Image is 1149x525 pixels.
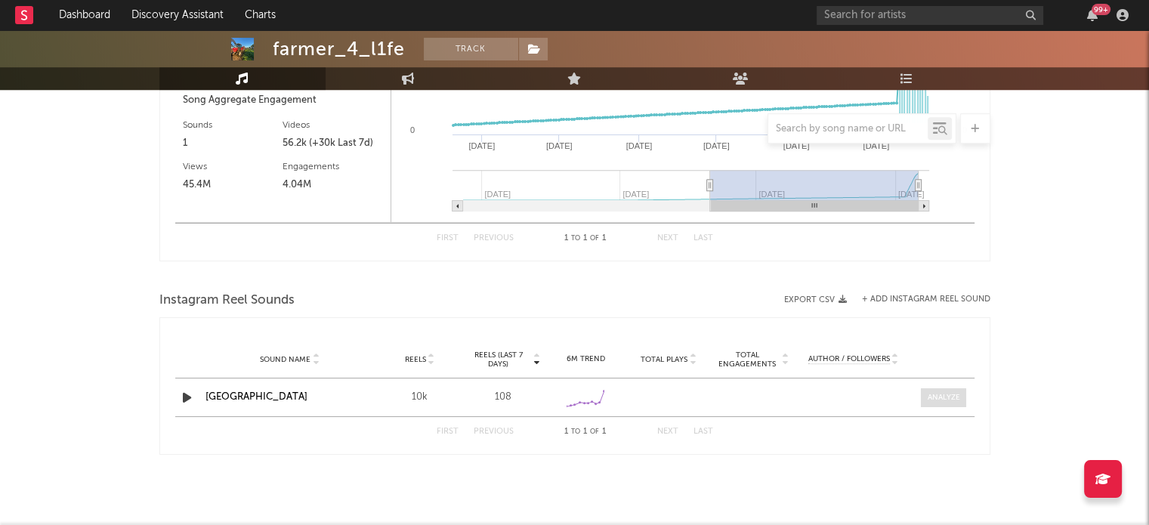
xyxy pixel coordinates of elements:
div: 1 1 1 [544,230,627,248]
span: of [590,428,599,435]
text: [DATE] [545,141,572,150]
div: 6M Trend [548,354,624,365]
text: [DATE] [783,141,809,150]
button: Next [657,234,678,242]
a: [GEOGRAPHIC_DATA] [205,392,307,402]
button: First [437,234,459,242]
div: 1 1 1 [544,423,627,441]
button: + Add Instagram Reel Sound [862,295,990,304]
button: Last [693,234,713,242]
button: First [437,428,459,436]
div: + Add Instagram Reel Sound [847,295,990,304]
text: [DATE] [863,141,889,150]
div: Song Aggregate Engagement [183,91,383,110]
text: [DATE] [703,141,729,150]
button: 99+ [1087,9,1098,21]
button: Next [657,428,678,436]
span: Author / Followers [808,354,890,364]
div: farmer_4_l1fe [273,38,405,60]
button: Track [424,38,518,60]
span: of [590,235,599,242]
span: Total Plays [641,355,687,364]
div: 10k [382,390,458,405]
text: [DATE] [468,141,495,150]
text: [DATE] [625,141,652,150]
span: Instagram Reel Sounds [159,292,295,310]
span: Reels (last 7 days) [465,351,532,369]
button: Previous [474,428,514,436]
button: Last [693,428,713,436]
input: Search for artists [817,6,1043,25]
span: Total Engagements [714,351,780,369]
input: Search by song name or URL [768,123,928,135]
div: Views [183,158,283,176]
button: Previous [474,234,514,242]
div: 4.04M [283,176,383,194]
div: Engagements [283,158,383,176]
span: to [571,428,580,435]
span: to [571,235,580,242]
div: 108 [465,390,541,405]
div: 45.4M [183,176,283,194]
span: Reels [405,355,426,364]
span: Sound Name [260,355,310,364]
button: Export CSV [784,295,847,304]
div: 99 + [1092,4,1110,15]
